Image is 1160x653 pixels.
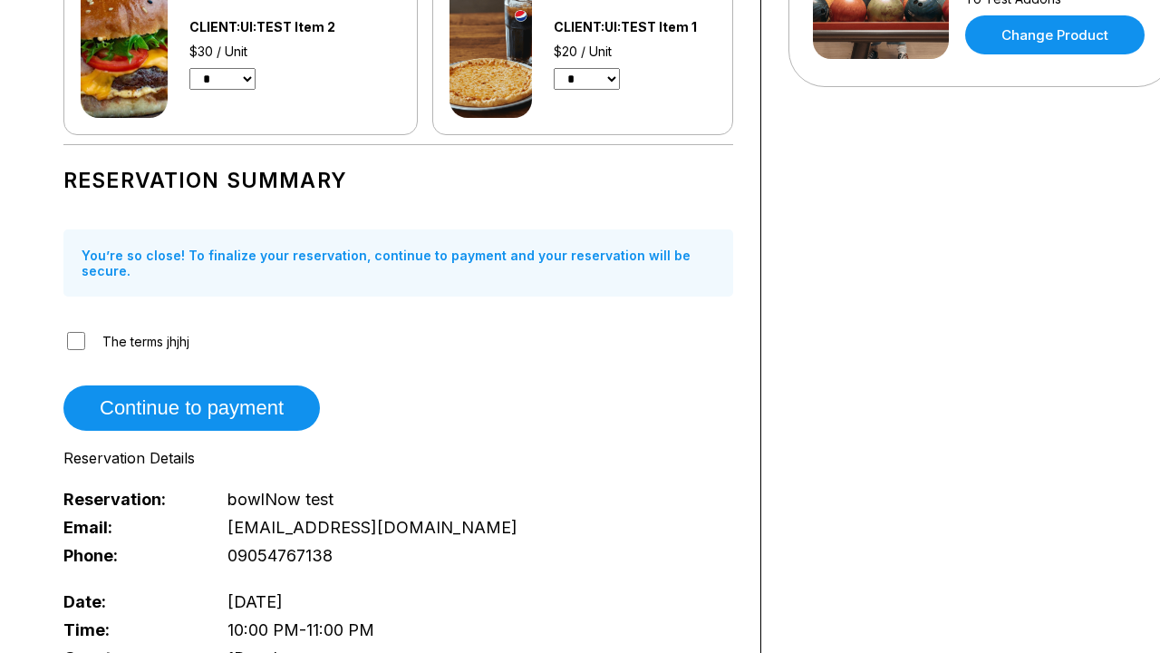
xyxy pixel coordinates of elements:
[965,15,1145,54] a: Change Product
[227,518,517,537] span: [EMAIL_ADDRESS][DOMAIN_NAME]
[554,19,716,34] div: CLIENT:UI:TEST Item 1
[554,44,716,59] div: $20 / Unit
[63,592,198,611] span: Date:
[63,546,198,565] span: Phone:
[63,168,733,193] h1: Reservation Summary
[63,449,733,467] div: Reservation Details
[63,490,198,509] span: Reservation:
[63,518,198,537] span: Email:
[189,44,384,59] div: $30 / Unit
[227,490,333,509] span: bowlNow test
[63,620,198,639] span: Time:
[227,620,374,639] span: 10:00 PM - 11:00 PM
[227,546,333,565] span: 09054767138
[189,19,384,34] div: CLIENT:UI:TEST Item 2
[63,385,320,431] button: Continue to payment
[102,334,189,349] span: The terms jhjhj
[227,592,283,611] span: [DATE]
[63,229,733,297] div: You’re so close! To finalize your reservation, continue to payment and your reservation will be s...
